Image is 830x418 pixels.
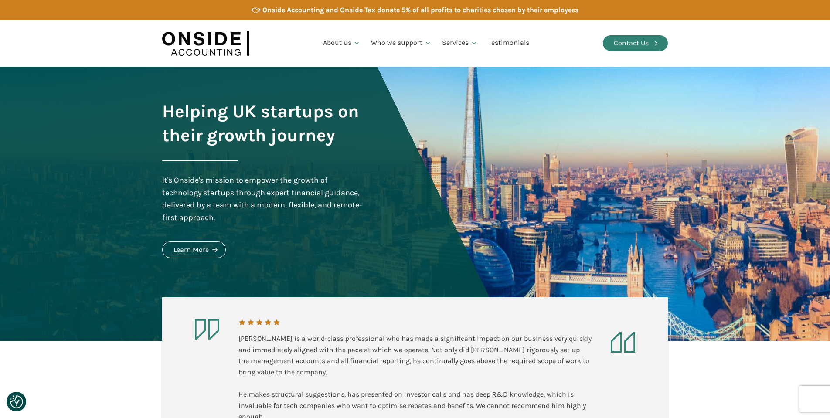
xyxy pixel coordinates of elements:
a: Who we support [366,28,437,58]
a: Contact Us [603,35,668,51]
div: Onside Accounting and Onside Tax donate 5% of all profits to charities chosen by their employees [262,4,578,16]
a: About us [318,28,366,58]
div: Contact Us [614,37,649,49]
a: Services [437,28,483,58]
button: Consent Preferences [10,395,23,408]
div: It's Onside's mission to empower the growth of technology startups through expert financial guida... [162,174,364,224]
h1: Helping UK startups on their growth journey [162,99,364,147]
img: Onside Accounting [162,27,249,60]
a: Learn More [162,241,226,258]
a: Testimonials [483,28,534,58]
img: Revisit consent button [10,395,23,408]
div: Learn More [173,244,209,255]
